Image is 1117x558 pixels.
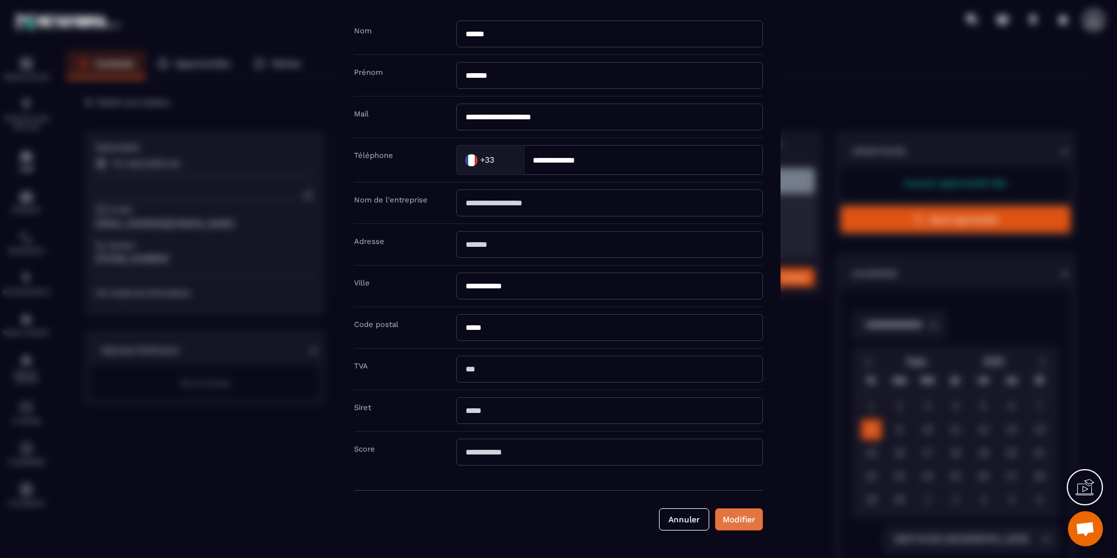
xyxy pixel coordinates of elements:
label: TVA [354,361,368,370]
button: Modifier [715,508,763,531]
button: Annuler [659,508,709,531]
label: Nom [354,26,372,35]
label: Siret [354,403,371,412]
label: Score [354,445,375,453]
img: Country Flag [460,148,483,171]
label: Ville [354,278,370,287]
div: Ouvrir le chat [1068,511,1103,546]
label: Mail [354,109,369,118]
div: Search for option [456,145,523,175]
label: Adresse [354,237,384,246]
label: Nom de l'entreprise [354,195,428,204]
label: Téléphone [354,151,393,160]
input: Search for option [497,151,511,168]
label: Prénom [354,68,383,77]
span: +33 [480,154,494,166]
label: Code postal [354,320,398,329]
